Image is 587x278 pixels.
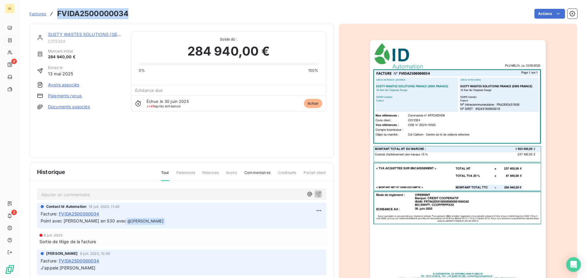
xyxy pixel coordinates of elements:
span: 9 [11,59,17,64]
a: Avoirs associés [48,82,79,88]
span: 3 [11,210,17,215]
span: Montant initial [48,49,76,54]
span: FVIDA2500000034 [59,258,99,264]
span: 8 juil. 2025 [44,233,63,237]
span: Tout [161,170,169,181]
span: Émise le [48,65,73,70]
span: Sortie de litige de la facture [39,238,96,245]
a: Factures [29,11,46,17]
a: SUSTY WASTES SOLUTIONS [GEOGRAPHIC_DATA] (SWS FRANCE) [48,32,187,37]
button: Actions [534,9,565,19]
span: Relances [202,170,219,180]
div: Open Intercom Messenger [566,257,581,272]
span: Commentaires [244,170,271,180]
span: Creditsafe [278,170,297,180]
span: 100% [308,68,319,73]
span: Solde dû : [139,37,319,42]
span: Facture : [41,258,57,264]
a: Paiements reçus [48,93,82,99]
span: Factures [29,11,46,16]
span: J'appele [PERSON_NAME] [41,265,95,270]
span: 284 940,00 € [187,42,270,60]
span: Point avec [PERSON_NAME] en S30 avec [41,218,126,223]
span: Facture : [41,211,57,217]
span: Avoirs [226,170,237,180]
span: [PERSON_NAME] [46,251,78,256]
span: 284 940,00 € [48,54,76,60]
span: 0% [139,68,145,73]
span: Échéance due [135,88,163,93]
span: 8 juil. 2025, 12:00 [80,252,110,255]
span: Contact Id Automation [46,204,86,209]
span: échue [304,99,322,108]
span: C013324 [48,39,124,44]
img: Logo LeanPay [5,265,15,274]
span: après échéance [146,104,181,108]
span: @ [PERSON_NAME] [127,218,164,225]
h3: FVIDA2500000034 [57,8,128,19]
a: Documents associés [48,104,90,110]
span: J+49 [146,104,155,108]
span: Historique [37,168,65,176]
span: Échue le 30 juin 2025 [146,99,189,104]
a: 9 [5,60,14,70]
span: Portail client [304,170,326,180]
span: 18 juil. 2025, 11:40 [89,205,120,208]
span: FVIDA2500000034 [59,211,99,217]
span: Paiements [176,170,195,180]
span: 13 mai 2025 [48,70,73,77]
div: IA [5,4,15,13]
